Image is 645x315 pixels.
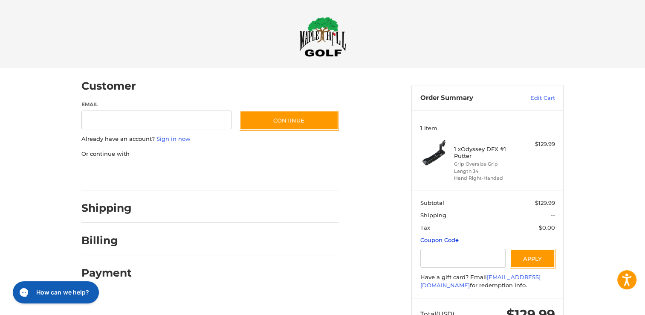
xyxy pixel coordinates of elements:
h3: Order Summary [420,94,512,102]
a: Sign in now [156,135,191,142]
li: Hand Right-Handed [454,175,519,182]
span: Shipping [420,212,446,219]
button: Apply [510,249,555,268]
h4: 1 x Odyssey DFX #1 Putter [454,146,519,160]
h2: Billing [81,234,131,247]
li: Length 34 [454,168,519,175]
a: Edit Cart [512,94,555,102]
span: Tax [420,224,430,231]
h2: Customer [81,79,136,93]
p: Already have an account? [81,135,338,143]
label: Email [81,101,231,108]
button: Continue [240,111,338,130]
iframe: Google Customer Reviews [575,292,645,315]
iframe: PayPal-paypal [79,166,143,182]
h2: Payment [81,266,132,280]
span: $129.99 [535,199,555,206]
div: $129.99 [521,140,555,149]
span: $0.00 [539,224,555,231]
iframe: Gorgias live chat messenger [9,278,101,306]
span: -- [551,212,555,219]
li: Grip Oversize Grip [454,160,519,168]
h3: 1 Item [420,125,555,131]
iframe: PayPal-paylater [151,166,215,182]
div: Have a gift card? Email for redemption info. [420,273,555,290]
span: Subtotal [420,199,444,206]
input: Gift Certificate or Coupon Code [420,249,506,268]
img: Maple Hill Golf [299,17,346,57]
p: Or continue with [81,150,338,158]
h2: Shipping [81,201,132,215]
iframe: PayPal-venmo [223,166,287,182]
a: Coupon Code [420,236,459,243]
